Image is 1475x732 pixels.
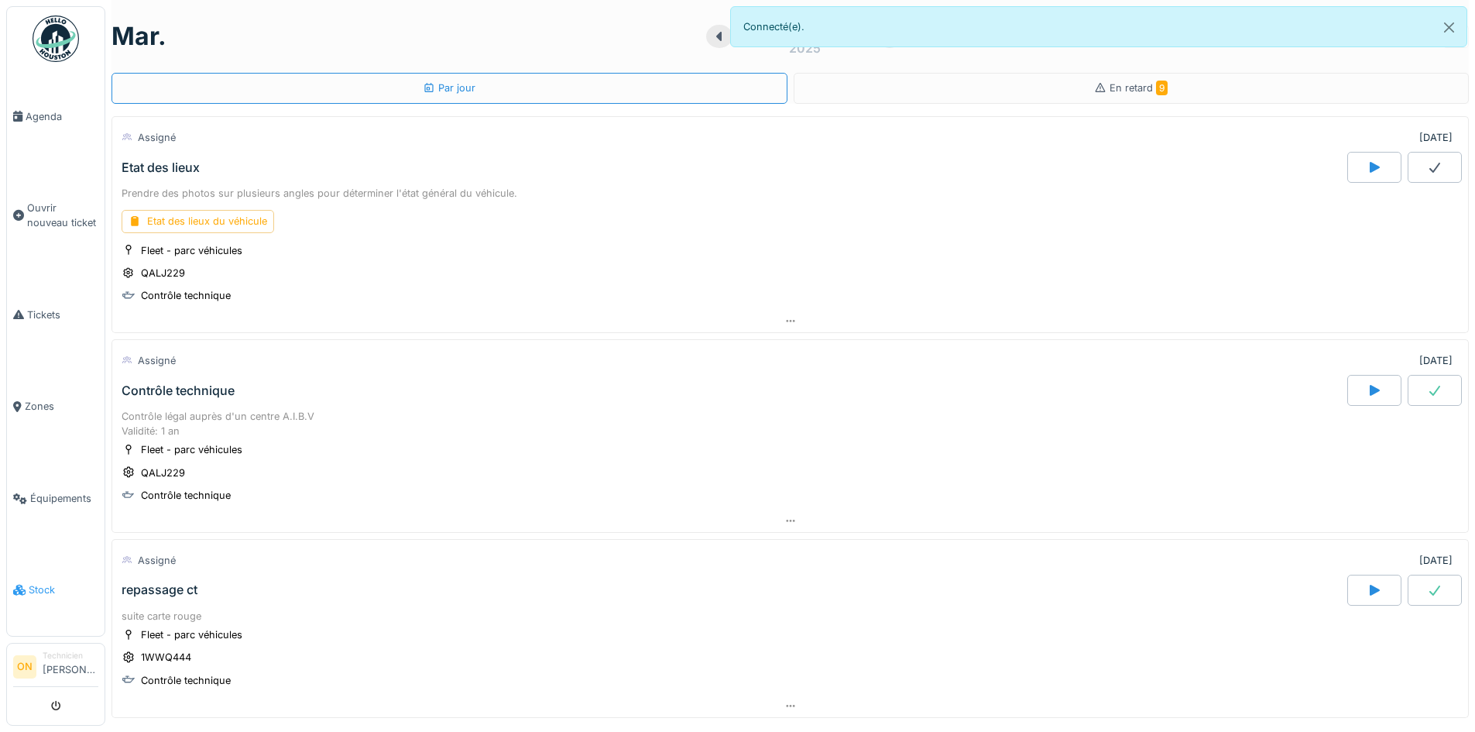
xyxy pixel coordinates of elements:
a: Équipements [7,452,105,545]
div: [DATE] [1419,353,1453,368]
a: Ouvrir nouveau ticket [7,163,105,270]
div: Contrôle technique [122,383,235,398]
div: repassage ct [122,583,197,597]
div: 1WWQ444 [141,650,191,665]
span: Stock [29,583,98,597]
div: [DATE] [1419,130,1453,145]
div: [DATE] [1419,553,1453,568]
div: Etat des lieux du véhicule [122,210,274,232]
div: Connecté(e). [730,6,1468,47]
a: Zones [7,361,105,453]
span: Agenda [26,109,98,124]
span: Zones [25,399,98,414]
div: suite carte rouge [122,609,1459,624]
div: 2025 [789,39,821,57]
a: Stock [7,545,105,637]
div: Prendre des photos sur plusieurs angles pour déterminer l'état général du véhicule. [122,186,1459,201]
div: Assigné [138,130,176,145]
div: QALJ229 [141,466,185,480]
div: Technicien [43,650,98,662]
div: Par jour [423,81,475,95]
div: Fleet - parc véhicules [141,442,242,457]
span: Ouvrir nouveau ticket [27,201,98,230]
div: Contrôle légal auprès d'un centre A.I.B.V Validité: 1 an [122,409,1459,438]
span: Équipements [30,491,98,506]
div: QALJ229 [141,266,185,280]
div: Fleet - parc véhicules [141,627,242,642]
span: En retard [1110,82,1168,94]
span: Tickets [27,308,98,322]
a: Tickets [7,269,105,361]
li: ON [13,655,36,679]
li: [PERSON_NAME] [43,650,98,683]
span: 9 [1156,81,1168,95]
div: Contrôle technique [141,488,231,503]
button: Close [1432,7,1466,48]
h1: mar. [111,22,166,51]
div: Assigné [138,353,176,368]
a: Agenda [7,70,105,163]
a: ON Technicien[PERSON_NAME] [13,650,98,687]
img: Badge_color-CXgf-gQk.svg [33,15,79,62]
div: Etat des lieux [122,160,200,175]
div: Assigné [138,553,176,568]
div: Contrôle technique [141,288,231,303]
div: Fleet - parc véhicules [141,243,242,258]
div: Contrôle technique [141,673,231,688]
